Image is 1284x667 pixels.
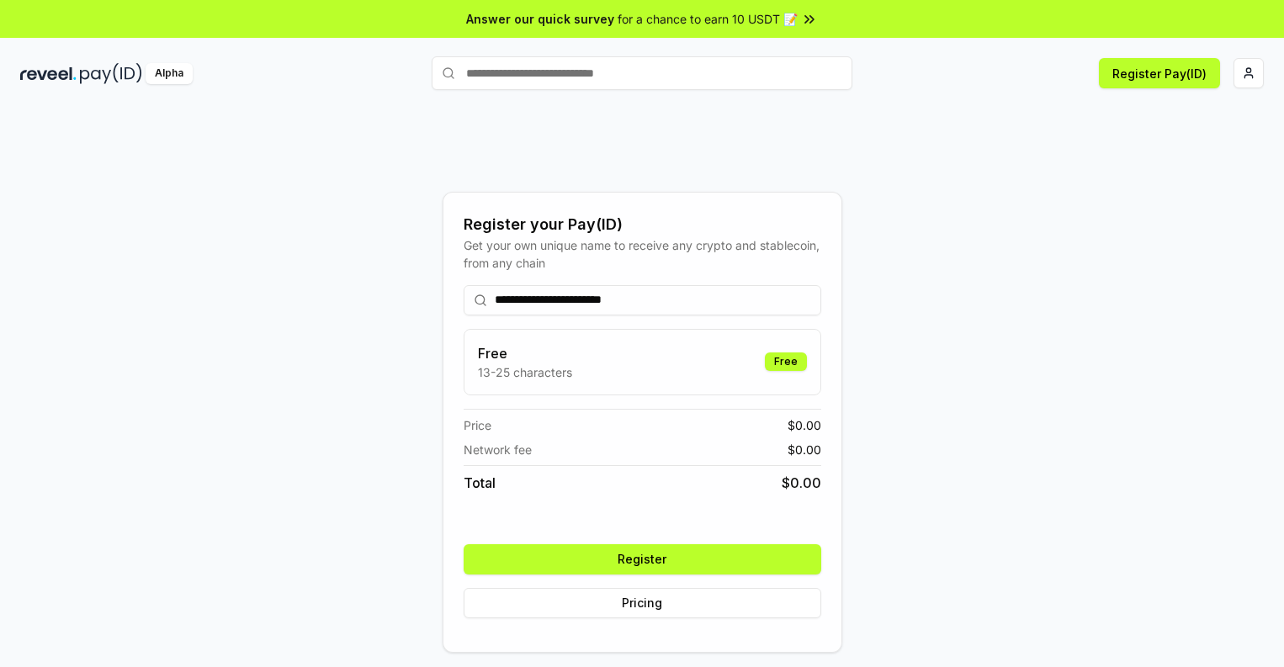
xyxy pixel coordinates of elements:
[464,473,496,493] span: Total
[782,473,821,493] span: $ 0.00
[1099,58,1220,88] button: Register Pay(ID)
[464,544,821,574] button: Register
[464,416,491,434] span: Price
[788,416,821,434] span: $ 0.00
[466,10,614,28] span: Answer our quick survey
[478,343,572,363] h3: Free
[618,10,798,28] span: for a chance to earn 10 USDT 📝
[765,352,807,371] div: Free
[478,363,572,381] p: 13-25 characters
[20,63,77,84] img: reveel_dark
[464,213,821,236] div: Register your Pay(ID)
[464,236,821,272] div: Get your own unique name to receive any crypto and stablecoin, from any chain
[788,441,821,458] span: $ 0.00
[464,588,821,618] button: Pricing
[464,441,532,458] span: Network fee
[80,63,142,84] img: pay_id
[146,63,193,84] div: Alpha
